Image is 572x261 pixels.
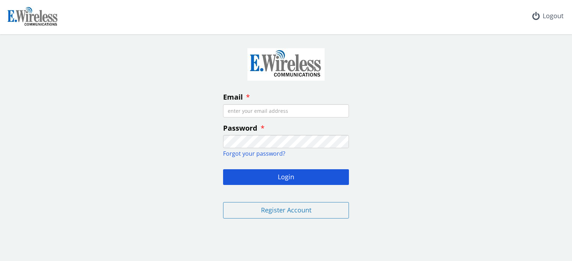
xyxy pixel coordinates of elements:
[223,92,243,102] span: Email
[223,104,349,117] input: enter your email address
[223,150,285,157] a: Forgot your password?
[223,202,349,219] button: Register Account
[223,123,257,133] span: Password
[223,169,349,185] button: Login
